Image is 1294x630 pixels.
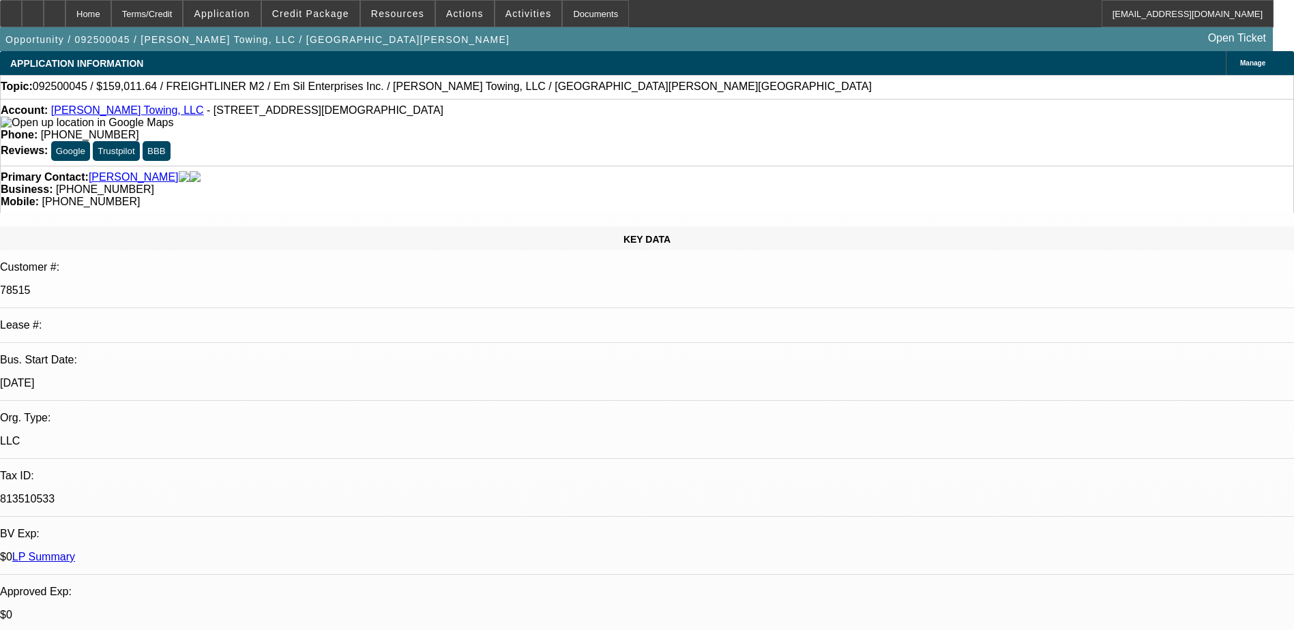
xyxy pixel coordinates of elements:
strong: Reviews: [1,145,48,156]
button: Credit Package [262,1,359,27]
strong: Primary Contact: [1,171,89,183]
span: - [STREET_ADDRESS][DEMOGRAPHIC_DATA] [207,104,443,116]
span: Opportunity / 092500045 / [PERSON_NAME] Towing, LLC / [GEOGRAPHIC_DATA][PERSON_NAME] [5,34,510,45]
strong: Account: [1,104,48,116]
span: KEY DATA [623,234,671,245]
strong: Topic: [1,80,33,93]
button: Application [183,1,260,27]
button: Actions [436,1,494,27]
span: Application [194,8,250,19]
button: Trustpilot [93,141,139,161]
span: [PHONE_NUMBER] [42,196,140,207]
img: linkedin-icon.png [190,171,201,183]
button: Resources [361,1,435,27]
span: Manage [1240,59,1265,67]
button: BBB [143,141,171,161]
img: Open up location in Google Maps [1,117,173,129]
strong: Business: [1,183,53,195]
button: Google [51,141,90,161]
span: [PHONE_NUMBER] [56,183,154,195]
span: Resources [371,8,424,19]
span: 092500045 / $159,011.64 / FREIGHTLINER M2 / Em Sil Enterprises Inc. / [PERSON_NAME] Towing, LLC /... [33,80,872,93]
span: [PHONE_NUMBER] [41,129,139,140]
a: LP Summary [12,551,75,562]
button: Activities [495,1,562,27]
strong: Mobile: [1,196,39,207]
strong: Phone: [1,129,38,140]
span: Actions [446,8,484,19]
span: Activities [505,8,552,19]
a: [PERSON_NAME] Towing, LLC [51,104,204,116]
a: Open Ticket [1203,27,1271,50]
a: View Google Maps [1,117,173,128]
span: APPLICATION INFORMATION [10,58,143,69]
span: Credit Package [272,8,349,19]
a: [PERSON_NAME] [89,171,179,183]
img: facebook-icon.png [179,171,190,183]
